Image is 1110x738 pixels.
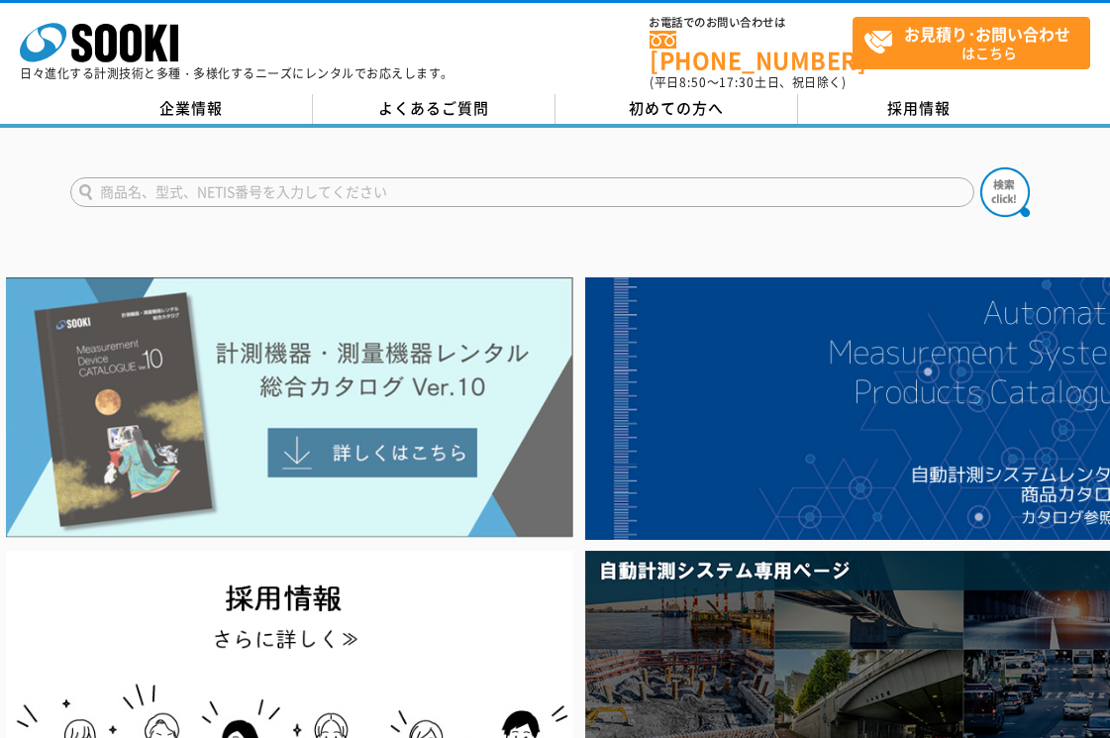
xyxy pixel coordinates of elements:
a: [PHONE_NUMBER] [650,31,853,71]
span: 初めての方へ [629,97,724,119]
strong: お見積り･お問い合わせ [904,22,1070,46]
span: お電話でのお問い合わせは [650,17,853,29]
a: よくあるご質問 [313,94,555,124]
input: 商品名、型式、NETIS番号を入力してください [70,177,974,207]
a: 採用情報 [798,94,1041,124]
a: 初めての方へ [555,94,798,124]
span: 8:50 [679,73,707,91]
a: 企業情報 [70,94,313,124]
p: 日々進化する計測技術と多種・多様化するニーズにレンタルでお応えします。 [20,67,454,79]
img: Catalog Ver10 [6,277,573,538]
a: お見積り･お問い合わせはこちら [853,17,1090,69]
span: 17:30 [719,73,755,91]
span: (平日 ～ 土日、祝日除く) [650,73,846,91]
img: btn_search.png [980,167,1030,217]
span: はこちら [863,18,1089,67]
